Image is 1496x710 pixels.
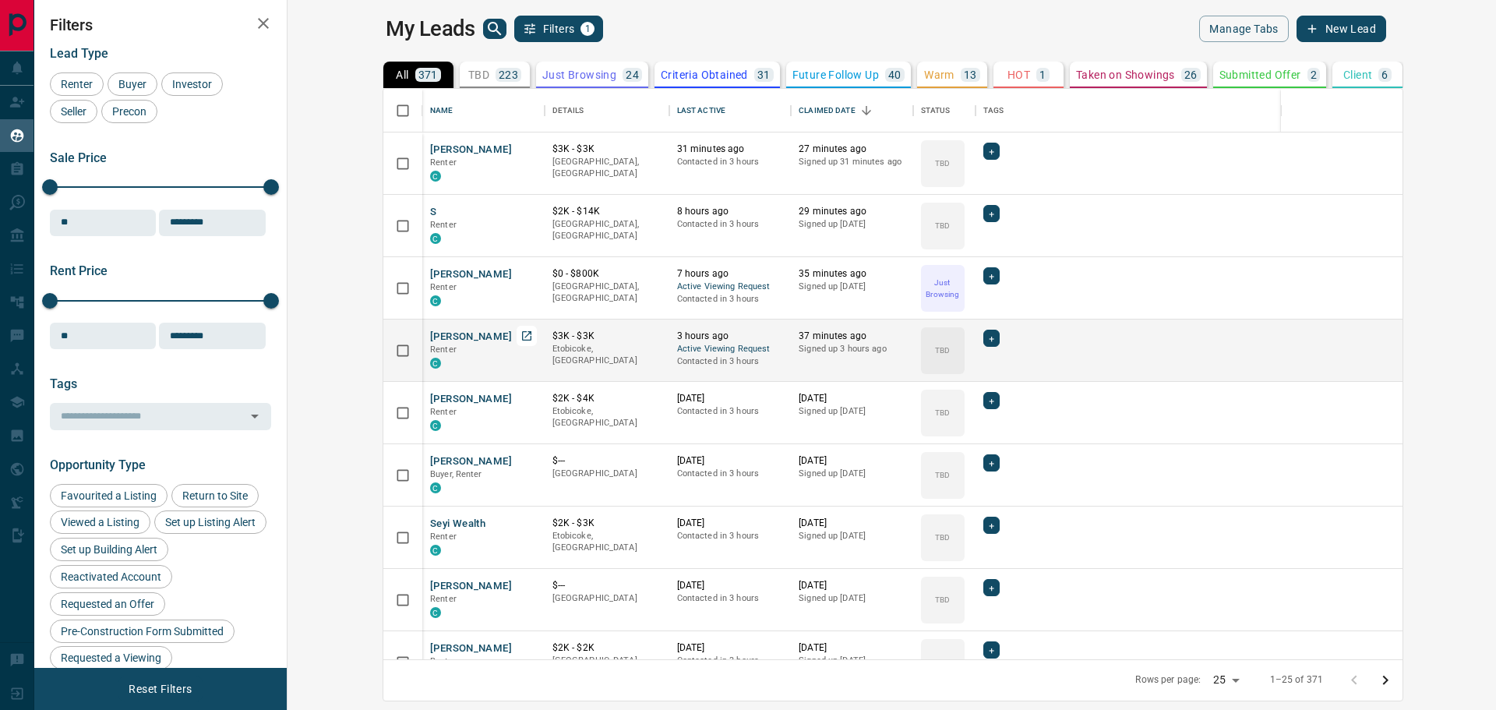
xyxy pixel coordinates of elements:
span: + [989,455,994,471]
span: + [989,268,994,284]
button: [PERSON_NAME] [430,579,512,594]
p: $2K - $4K [552,392,662,405]
div: + [983,143,1000,160]
div: 25 [1207,669,1244,691]
p: [GEOGRAPHIC_DATA] [552,468,662,480]
span: Lead Type [50,46,108,61]
p: Signed up [DATE] [799,468,905,480]
div: Viewed a Listing [50,510,150,534]
div: Buyer [108,72,157,96]
p: 223 [499,69,518,80]
span: Tags [50,376,77,391]
div: Tags [983,89,1004,132]
span: + [989,330,994,346]
span: Active Viewing Request [677,343,784,356]
div: Name [430,89,453,132]
span: + [989,642,994,658]
div: condos.ca [430,420,441,431]
p: $3K - $3K [552,143,662,156]
p: 31 minutes ago [677,143,784,156]
div: Reactivated Account [50,565,172,588]
p: 29 minutes ago [799,205,905,218]
div: + [983,641,1000,659]
p: [DATE] [677,579,784,592]
p: TBD [935,469,950,481]
span: Renter [430,344,457,355]
p: [GEOGRAPHIC_DATA] [552,592,662,605]
span: Investor [167,78,217,90]
p: Signed up [DATE] [799,655,905,667]
p: [DATE] [799,641,905,655]
p: $0 - $800K [552,267,662,281]
p: All [396,69,408,80]
div: Set up Building Alert [50,538,168,561]
p: 1 [1039,69,1046,80]
div: Seller [50,100,97,123]
p: Just Browsing [542,69,616,80]
p: [DATE] [799,392,905,405]
button: [PERSON_NAME] [430,330,512,344]
span: Requested an Offer [55,598,160,610]
span: Return to Site [177,489,253,502]
button: [PERSON_NAME] [430,267,512,282]
span: + [989,143,994,159]
button: [PERSON_NAME] [430,143,512,157]
div: Details [545,89,669,132]
p: Signed up [DATE] [799,405,905,418]
p: TBD [935,407,950,419]
p: Taken on Showings [1076,69,1175,80]
span: Sale Price [50,150,107,165]
button: Sort [856,100,877,122]
button: [PERSON_NAME] [430,641,512,656]
button: Reset Filters [118,676,202,702]
p: $2K - $3K [552,517,662,530]
div: condos.ca [430,233,441,244]
div: Claimed Date [799,89,856,132]
div: Last Active [677,89,725,132]
div: + [983,517,1000,534]
p: Warm [924,69,954,80]
div: + [983,392,1000,409]
button: Go to next page [1370,665,1401,696]
p: 31 [757,69,771,80]
button: [PERSON_NAME] [430,392,512,407]
div: condos.ca [430,295,441,306]
p: 35 minutes ago [799,267,905,281]
p: Signed up 31 minutes ago [799,156,905,168]
p: 7 hours ago [677,267,784,281]
span: Renter [430,282,457,292]
p: $3K - $3K [552,330,662,343]
div: Pre-Construction Form Submitted [50,620,235,643]
p: Criteria Obtained [661,69,748,80]
span: Favourited a Listing [55,489,162,502]
span: + [989,580,994,595]
p: Signed up [DATE] [799,218,905,231]
span: Renter [430,656,457,666]
a: Open in New Tab [517,326,537,346]
p: $--- [552,579,662,592]
p: [GEOGRAPHIC_DATA], [GEOGRAPHIC_DATA] [552,218,662,242]
div: Requested an Offer [50,592,165,616]
div: condos.ca [430,545,441,556]
div: Status [921,89,951,132]
span: Active Viewing Request [677,281,784,294]
div: Return to Site [171,484,259,507]
p: Signed up [DATE] [799,592,905,605]
span: Renter [55,78,98,90]
span: 1 [582,23,593,34]
span: Renter [430,157,457,168]
p: [GEOGRAPHIC_DATA], [GEOGRAPHIC_DATA] [552,655,662,679]
p: [DATE] [799,454,905,468]
div: Precon [101,100,157,123]
div: + [983,454,1000,472]
p: Contacted in 3 hours [677,293,784,306]
p: 1–25 of 371 [1270,673,1323,687]
span: Set up Building Alert [55,543,163,556]
p: 13 [964,69,977,80]
p: 40 [888,69,901,80]
p: HOT [1007,69,1030,80]
div: Investor [161,72,223,96]
button: [PERSON_NAME] [430,454,512,469]
span: + [989,206,994,221]
span: Buyer, Renter [430,469,482,479]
